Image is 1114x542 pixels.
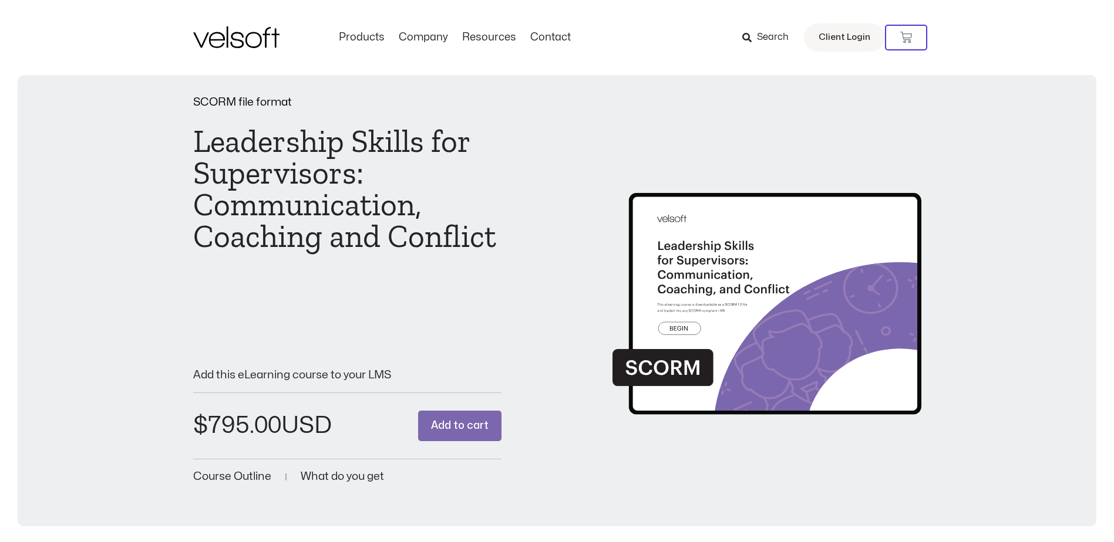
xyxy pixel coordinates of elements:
a: ProductsMenu Toggle [332,31,392,44]
p: Add this eLearning course to your LMS [193,370,502,381]
button: Add to cart [418,411,502,442]
span: Search [757,30,789,45]
p: SCORM file format [193,97,502,108]
a: What do you get [301,471,384,482]
a: Course Outline [193,471,271,482]
a: Search [742,28,797,48]
img: Velsoft Training Materials [193,26,280,48]
img: Second Product Image [612,157,921,425]
span: Client Login [819,30,870,45]
a: Client Login [804,23,885,52]
span: $ [193,414,208,437]
a: ContactMenu Toggle [523,31,578,44]
nav: Menu [332,31,578,44]
a: ResourcesMenu Toggle [455,31,523,44]
a: CompanyMenu Toggle [392,31,455,44]
h1: Leadership Skills for Supervisors: Communication, Coaching and Conflict [193,126,502,252]
bdi: 795.00 [193,414,281,437]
